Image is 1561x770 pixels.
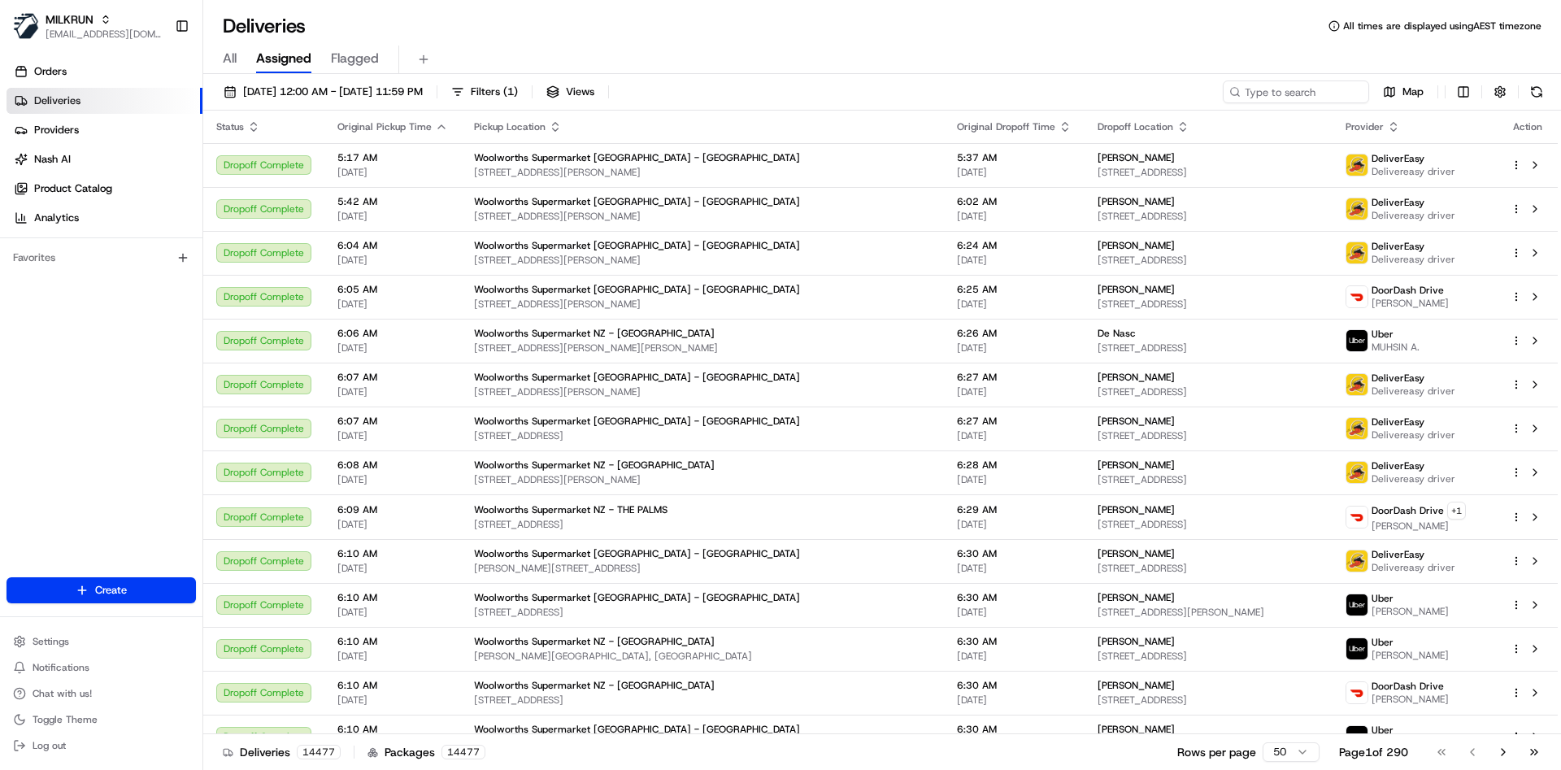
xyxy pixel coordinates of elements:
span: Woolworths Supermarket [GEOGRAPHIC_DATA] - [GEOGRAPHIC_DATA] [474,371,800,384]
span: [PERSON_NAME][STREET_ADDRESS] [474,562,931,575]
a: Orders [7,59,202,85]
span: [STREET_ADDRESS] [1098,473,1320,486]
button: Notifications [7,656,196,679]
span: 6:27 AM [957,415,1072,428]
h1: Deliveries [223,13,306,39]
span: 6:06 AM [337,327,448,340]
a: Deliveries [7,88,202,114]
span: Woolworths Supermarket [GEOGRAPHIC_DATA] - [GEOGRAPHIC_DATA] [474,547,800,560]
span: [PERSON_NAME] [1098,723,1175,736]
span: DoorDash Drive [1372,680,1444,693]
span: Woolworths Supermarket [GEOGRAPHIC_DATA] - [GEOGRAPHIC_DATA] [474,151,800,164]
span: Woolworths Supermarket [GEOGRAPHIC_DATA] - [GEOGRAPHIC_DATA] [474,723,800,736]
span: DeliverEasy [1372,415,1424,429]
div: Packages [367,744,485,760]
span: Delivereasy driver [1372,429,1455,442]
span: [STREET_ADDRESS][PERSON_NAME] [474,298,931,311]
span: [STREET_ADDRESS] [1098,210,1320,223]
img: uber-new-logo.jpeg [1346,638,1368,659]
button: Create [7,577,196,603]
img: delivereasy_logo.png [1346,374,1368,395]
span: [DATE] [957,606,1072,619]
span: 6:05 AM [337,283,448,296]
button: Map [1376,80,1431,103]
img: doordash_logo_v2.png [1346,286,1368,307]
span: [STREET_ADDRESS][PERSON_NAME] [474,210,931,223]
span: 6:08 AM [337,459,448,472]
span: Delivereasy driver [1372,209,1455,222]
span: [STREET_ADDRESS] [1098,298,1320,311]
span: MUHSIN A. [1372,341,1420,354]
span: [PERSON_NAME] [1098,459,1175,472]
span: [PERSON_NAME] [1372,693,1449,706]
span: Uber [1372,724,1394,737]
span: Toggle Theme [33,713,98,726]
span: [STREET_ADDRESS][PERSON_NAME] [474,254,931,267]
span: DoorDash Drive [1372,284,1444,297]
span: [PERSON_NAME] [1372,297,1449,310]
span: [DATE] [957,298,1072,311]
span: [DATE] [337,473,448,486]
span: [DATE] [957,210,1072,223]
span: [DATE] [957,254,1072,267]
span: 6:10 AM [337,591,448,604]
span: Woolworths Supermarket NZ - THE PALMS [474,503,667,516]
span: Delivereasy driver [1372,561,1455,574]
input: Type to search [1223,80,1369,103]
span: [DATE] [337,254,448,267]
span: [STREET_ADDRESS] [1098,650,1320,663]
span: [DATE] [337,210,448,223]
a: Nash AI [7,146,202,172]
span: [STREET_ADDRESS][PERSON_NAME][PERSON_NAME] [474,341,931,355]
span: 6:25 AM [957,283,1072,296]
span: DeliverEasy [1372,372,1424,385]
img: doordash_logo_v2.png [1346,507,1368,528]
span: Woolworths Supermarket [GEOGRAPHIC_DATA] - [GEOGRAPHIC_DATA] [474,239,800,252]
span: [PERSON_NAME] [1098,635,1175,648]
button: MILKRUNMILKRUN[EMAIL_ADDRESS][DOMAIN_NAME] [7,7,168,46]
span: [STREET_ADDRESS] [1098,385,1320,398]
span: Woolworths Supermarket [GEOGRAPHIC_DATA] - [GEOGRAPHIC_DATA] [474,195,800,208]
span: [STREET_ADDRESS] [474,694,931,707]
span: All [223,49,237,68]
span: [STREET_ADDRESS] [1098,254,1320,267]
span: [PERSON_NAME] [1098,283,1175,296]
span: [PERSON_NAME] [1098,195,1175,208]
span: Provider [1346,120,1384,133]
span: 6:10 AM [337,547,448,560]
span: Uber [1372,636,1394,649]
span: DeliverEasy [1372,548,1424,561]
span: [STREET_ADDRESS][PERSON_NAME] [1098,606,1320,619]
div: Action [1511,120,1545,133]
span: [PERSON_NAME][GEOGRAPHIC_DATA], [GEOGRAPHIC_DATA] [474,650,931,663]
span: 6:30 AM [957,635,1072,648]
span: Delivereasy driver [1372,165,1455,178]
span: Settings [33,635,69,648]
div: Page 1 of 290 [1339,744,1408,760]
span: Product Catalog [34,181,112,196]
button: Refresh [1525,80,1548,103]
a: Providers [7,117,202,143]
span: [DATE] [337,650,448,663]
span: [STREET_ADDRESS] [1098,694,1320,707]
span: [STREET_ADDRESS][PERSON_NAME] [474,385,931,398]
span: [PERSON_NAME] [1098,547,1175,560]
div: Favorites [7,245,196,271]
span: Map [1402,85,1424,99]
p: Rows per page [1177,744,1256,760]
span: 6:09 AM [337,503,448,516]
span: Woolworths Supermarket [GEOGRAPHIC_DATA] - [GEOGRAPHIC_DATA] [474,415,800,428]
img: uber-new-logo.jpeg [1346,594,1368,616]
span: 6:07 AM [337,415,448,428]
span: [PERSON_NAME] [1098,679,1175,692]
span: [DATE] [337,562,448,575]
button: Settings [7,630,196,653]
div: 14477 [297,745,341,759]
span: Woolworths Supermarket [GEOGRAPHIC_DATA] - [GEOGRAPHIC_DATA] [474,591,800,604]
img: delivereasy_logo.png [1346,550,1368,572]
span: De Nasc [1098,327,1136,340]
span: Nash AI [34,152,71,167]
span: 6:30 AM [957,679,1072,692]
span: [DATE] [337,385,448,398]
span: 6:24 AM [957,239,1072,252]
